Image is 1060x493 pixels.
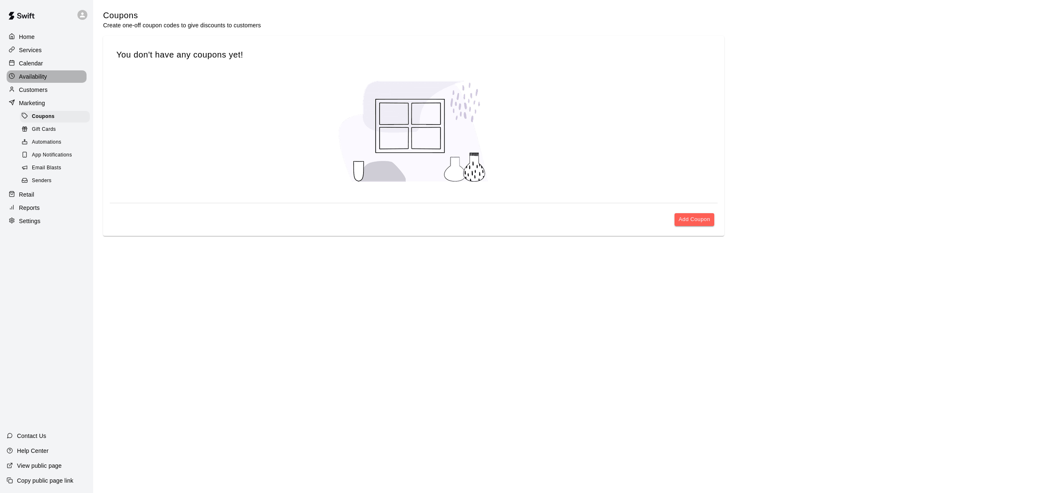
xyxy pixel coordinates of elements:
p: Calendar [19,59,43,67]
p: Reports [19,204,40,212]
div: Senders [20,175,90,187]
span: Automations [32,138,61,147]
p: View public page [17,462,62,470]
a: Senders [20,175,93,188]
p: Contact Us [17,432,46,440]
div: App Notifications [20,149,90,161]
div: Email Blasts [20,162,90,174]
a: App Notifications [20,149,93,162]
p: Settings [19,217,41,225]
p: Copy public page link [17,476,73,485]
p: Customers [19,86,48,94]
a: Availability [7,70,87,83]
img: No coupons created [331,73,496,190]
a: Automations [20,136,93,149]
span: Gift Cards [32,125,56,134]
a: Calendar [7,57,87,70]
span: Email Blasts [32,164,61,172]
span: App Notifications [32,151,72,159]
span: Senders [32,177,52,185]
p: Create one-off coupon codes to give discounts to customers [103,21,261,29]
p: Services [19,46,42,54]
a: Reports [7,202,87,214]
button: Add Coupon [675,213,714,226]
div: Gift Cards [20,124,90,135]
a: Gift Cards [20,123,93,136]
span: Coupons [32,113,55,121]
a: Home [7,31,87,43]
a: Marketing [7,97,87,109]
p: Help Center [17,447,48,455]
a: Customers [7,84,87,96]
p: Availability [19,72,47,81]
div: Automations [20,137,90,148]
p: Marketing [19,99,45,107]
h5: You don't have any coupons yet! [116,49,711,60]
a: Settings [7,215,87,227]
p: Home [19,33,35,41]
a: Services [7,44,87,56]
div: Coupons [20,111,90,123]
a: Coupons [20,110,93,123]
p: Retail [19,190,34,199]
a: Retail [7,188,87,201]
h5: Coupons [103,10,261,21]
a: Email Blasts [20,162,93,175]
